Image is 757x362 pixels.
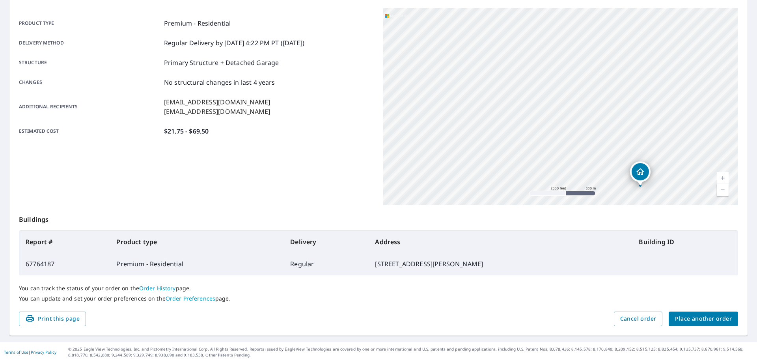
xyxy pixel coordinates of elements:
a: Current Level 14, Zoom In [717,172,729,184]
a: Current Level 14, Zoom Out [717,184,729,196]
p: Product type [19,19,161,28]
td: 67764187 [19,253,110,275]
p: No structural changes in last 4 years [164,78,275,87]
p: You can track the status of your order on the page. [19,285,738,292]
p: Regular Delivery by [DATE] 4:22 PM PT ([DATE]) [164,38,304,48]
p: Premium - Residential [164,19,231,28]
span: Place another order [675,314,732,324]
div: Dropped pin, building 1, Residential property, 5829 SE Lambert St Portland, OR 97206 [630,162,651,186]
a: Order Preferences [166,295,215,302]
td: Premium - Residential [110,253,284,275]
span: Cancel order [620,314,656,324]
p: You can update and set your order preferences on the page. [19,295,738,302]
a: Terms of Use [4,349,28,355]
p: [EMAIL_ADDRESS][DOMAIN_NAME] [164,107,270,116]
th: Address [369,231,632,253]
button: Cancel order [614,312,663,326]
span: Print this page [25,314,80,324]
th: Building ID [632,231,738,253]
p: $21.75 - $69.50 [164,126,209,136]
p: Additional recipients [19,97,161,116]
p: Structure [19,58,161,67]
a: Order History [139,284,176,292]
button: Place another order [669,312,738,326]
th: Report # [19,231,110,253]
p: Changes [19,78,161,87]
p: Delivery method [19,38,161,48]
th: Delivery [284,231,369,253]
p: Primary Structure + Detached Garage [164,58,279,67]
button: Print this page [19,312,86,326]
th: Product type [110,231,284,253]
p: Estimated cost [19,126,161,136]
a: Privacy Policy [31,349,56,355]
p: © 2025 Eagle View Technologies, Inc. and Pictometry International Corp. All Rights Reserved. Repo... [68,346,753,358]
td: Regular [284,253,369,275]
td: [STREET_ADDRESS][PERSON_NAME] [369,253,632,275]
p: [EMAIL_ADDRESS][DOMAIN_NAME] [164,97,270,107]
p: | [4,350,56,355]
p: Buildings [19,205,738,230]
